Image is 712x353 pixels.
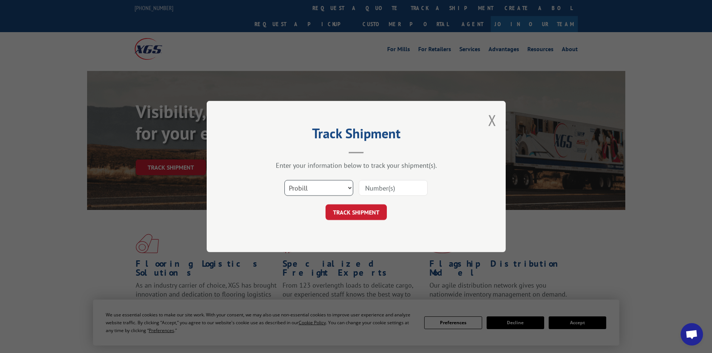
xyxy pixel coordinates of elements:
button: TRACK SHIPMENT [326,204,387,220]
h2: Track Shipment [244,128,468,142]
button: Close modal [488,110,496,130]
div: Open chat [681,323,703,346]
input: Number(s) [359,180,428,196]
div: Enter your information below to track your shipment(s). [244,161,468,170]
